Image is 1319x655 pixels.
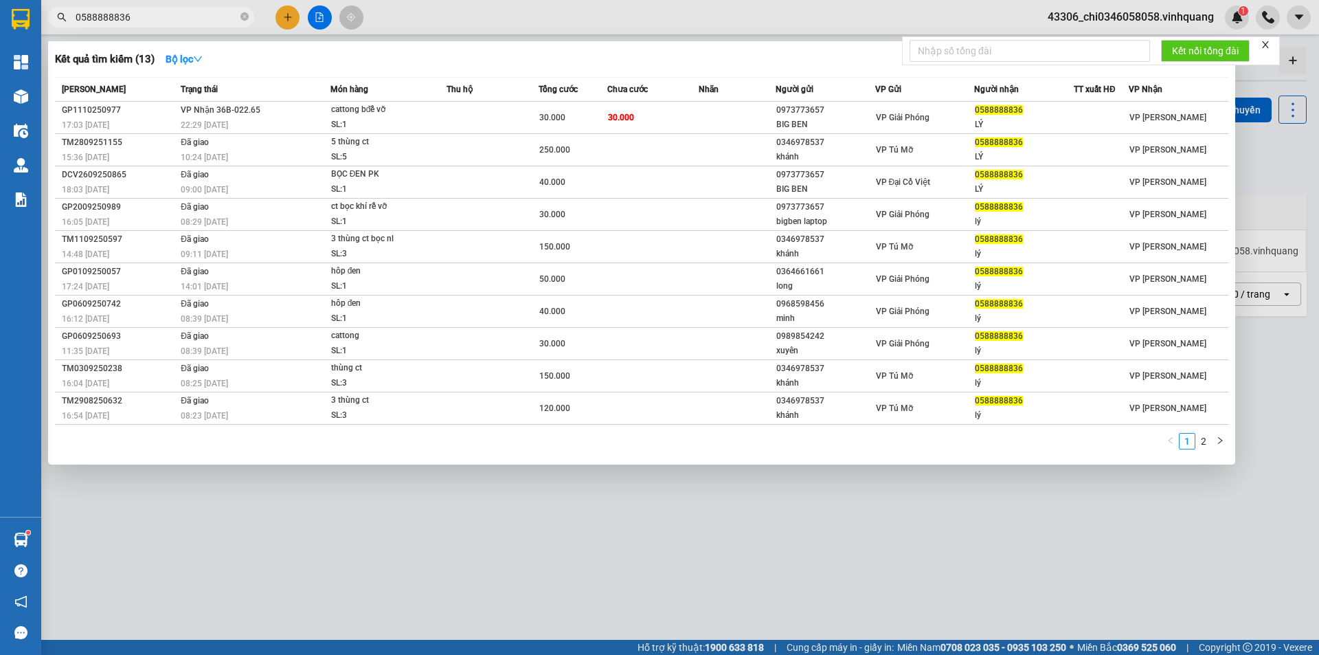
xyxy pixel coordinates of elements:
li: Next Page [1212,433,1228,449]
div: 0364661661 [776,265,875,279]
div: 0968598456 [776,297,875,311]
div: GP0609250693 [62,329,177,344]
span: 08:39 [DATE] [181,346,228,356]
span: close [1261,40,1270,49]
div: lý [975,247,1073,261]
span: Tổng cước [539,85,578,94]
span: 15:36 [DATE] [62,153,109,162]
strong: Bộ lọc [166,54,203,65]
div: 0973773657 [776,168,875,182]
span: notification [14,595,27,608]
span: 16:05 [DATE] [62,217,109,227]
img: warehouse-icon [14,124,28,138]
span: 0588888836 [975,170,1023,179]
span: 0588888836 [975,202,1023,212]
span: VP Giải Phóng [876,339,929,348]
span: Người nhận [974,85,1019,94]
span: VP Nhận [1129,85,1162,94]
span: 0588888836 [975,105,1023,115]
div: hôp đen [331,296,434,311]
li: 1 [1179,433,1195,449]
a: 1 [1180,434,1195,449]
span: close-circle [240,11,249,24]
span: VP Giải Phóng [876,307,929,316]
div: khánh [776,247,875,261]
span: VP Nhận 36B-022.65 [181,105,260,115]
div: lý [975,344,1073,358]
div: SL: 5 [331,150,434,165]
div: SL: 3 [331,247,434,262]
strong: Hotline : 0889 23 23 23 [27,91,116,101]
div: TM1109250597 [62,232,177,247]
div: TM0309250238 [62,362,177,376]
span: 0588888836 [975,396,1023,406]
span: 16:12 [DATE] [62,314,109,324]
div: lý [975,311,1073,326]
img: logo [8,38,21,103]
span: [PERSON_NAME] [62,85,126,94]
span: VP Giải Phóng [876,113,929,122]
span: message [14,626,27,639]
div: BIG BEN [776,118,875,132]
button: right [1212,433,1228,449]
div: 5 thùng ct [331,135,434,150]
span: 08:29 [DATE] [181,217,228,227]
div: 0346978537 [776,362,875,376]
div: cattong bđễ vỡ [331,102,434,118]
div: 0973773657 [776,103,875,118]
span: Đã giao [181,170,209,179]
img: warehouse-icon [14,158,28,173]
span: VP Tú Mỡ [876,403,913,413]
span: VP [PERSON_NAME] [1129,339,1206,348]
div: ct bọc khí rễ vỡ [331,199,434,214]
div: GP0109250057 [62,265,177,279]
span: VP Tú Mỡ [876,145,913,155]
span: 09:11 [DATE] [181,249,228,259]
div: 3 thùng ct [331,393,434,408]
div: khánh [776,408,875,423]
span: 40.000 [539,177,565,187]
span: VP Tú Mỡ [876,371,913,381]
span: 250.000 [539,145,570,155]
span: VP [PERSON_NAME] [1129,403,1206,413]
span: 0588888836 [975,299,1023,309]
span: VP [PERSON_NAME] [1129,145,1206,155]
img: logo-vxr [12,9,30,30]
div: 3 thùng ct bọc nl [331,232,434,247]
div: 0346978537 [776,394,875,408]
strong: CÔNG TY TNHH VĨNH QUANG [34,11,109,56]
span: VP Đại Cồ Việt [876,177,931,187]
span: 11:35 [DATE] [62,346,109,356]
span: Đã giao [181,331,209,341]
span: 09:00 [DATE] [181,185,228,195]
span: 0588888836 [975,137,1023,147]
div: SL: 3 [331,408,434,423]
span: 120.000 [539,403,570,413]
div: lý [975,279,1073,293]
span: 10:24 [DATE] [181,153,228,162]
span: Chưa cước [607,85,648,94]
li: Previous Page [1162,433,1179,449]
div: SL: 3 [331,376,434,391]
div: DCV2609250865 [62,168,177,182]
button: left [1162,433,1179,449]
button: Bộ lọcdown [155,48,214,70]
span: TT xuất HĐ [1074,85,1116,94]
div: 0346978537 [776,135,875,150]
img: warehouse-icon [14,533,28,547]
input: Nhập số tổng đài [910,40,1150,62]
span: 50.000 [539,274,565,284]
span: VP [PERSON_NAME] [1129,210,1206,219]
img: warehouse-icon [14,89,28,104]
span: 30.000 [539,113,565,122]
span: VP Giải Phóng [876,274,929,284]
span: 14:01 [DATE] [181,282,228,291]
span: 14:48 [DATE] [62,249,109,259]
button: Kết nối tổng đài [1161,40,1250,62]
div: SL: 1 [331,279,434,294]
span: VP [PERSON_NAME] [1129,113,1206,122]
span: 30.000 [539,210,565,219]
span: Đã giao [181,234,209,244]
span: Đã giao [181,299,209,309]
span: VP [PERSON_NAME] [1129,307,1206,316]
